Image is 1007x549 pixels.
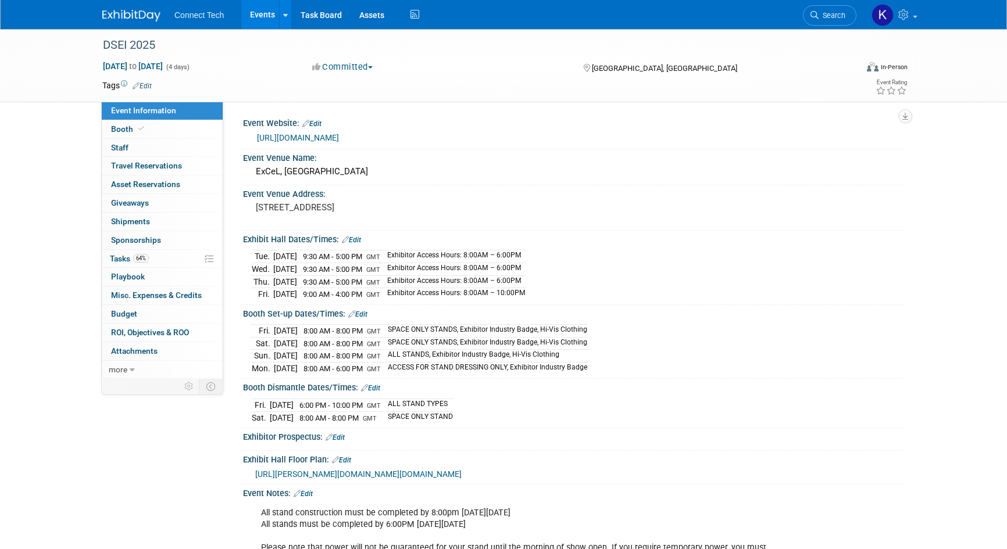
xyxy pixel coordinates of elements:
[273,263,297,276] td: [DATE]
[133,82,152,90] a: Edit
[367,353,381,360] span: GMT
[303,351,363,360] span: 8:00 AM - 8:00 PM
[270,399,294,412] td: [DATE]
[326,433,345,442] a: Edit
[111,272,145,281] span: Playbook
[252,337,274,350] td: Sat.
[102,305,223,323] a: Budget
[303,290,362,299] span: 9:00 AM - 4:00 PM
[102,194,223,212] a: Giveaways
[102,213,223,231] a: Shipments
[274,337,298,350] td: [DATE]
[274,325,298,338] td: [DATE]
[252,263,273,276] td: Wed.
[381,337,587,350] td: SPACE ONLY STANDS, Exhibitor Industry Badge, Hi-Vis Clothing
[872,4,894,26] img: Kara Price
[102,175,223,193] a: Asset Reservations
[243,114,905,130] div: Event Website:
[127,62,138,71] span: to
[303,339,363,348] span: 8:00 AM - 8:00 PM
[165,63,190,71] span: (4 days)
[111,217,150,226] span: Shipments
[366,291,380,299] span: GMT
[366,266,380,274] span: GMT
[380,250,526,263] td: Exhibitor Access Hours: 8:00AM – 6:00PM
[380,288,526,300] td: Exhibitor Access Hours: 8:00AM – 10:00PM
[102,342,223,360] a: Attachments
[243,305,905,320] div: Booth Set-up Dates/Times:
[102,61,163,71] span: [DATE] [DATE]
[179,379,199,394] td: Personalize Event Tab Strip
[243,149,905,164] div: Event Venue Name:
[252,163,896,181] div: ExCeL, [GEOGRAPHIC_DATA]
[111,198,149,207] span: Giveaways
[99,35,839,56] div: DSEI 2025
[111,290,202,300] span: Misc. Expenses & Credits
[243,231,905,246] div: Exhibit Hall Dates/Times:
[381,399,453,412] td: ALL STAND TYPES
[243,451,905,466] div: Exhibit Hall Floor Plan:
[381,350,587,363] td: ALL STANDS, Exhibitor Industry Badge, Hi-Vis Clothing
[819,11,845,20] span: Search
[109,365,127,374] span: more
[380,263,526,276] td: Exhibitor Access Hours: 8:00AM – 6:00PM
[348,310,367,318] a: Edit
[102,139,223,157] a: Staff
[243,485,905,500] div: Event Notes:
[363,415,377,422] span: GMT
[102,80,152,91] td: Tags
[270,411,294,424] td: [DATE]
[867,62,879,71] img: Format-Inperson.png
[252,411,270,424] td: Sat.
[273,275,297,288] td: [DATE]
[303,278,362,286] span: 9:30 AM - 5:00 PM
[255,469,462,479] a: [URL][PERSON_NAME][DOMAIN_NAME][DOMAIN_NAME]
[876,80,907,85] div: Event Rating
[302,120,322,128] a: Edit
[102,102,223,120] a: Event Information
[102,231,223,249] a: Sponsorships
[252,350,274,363] td: Sun.
[303,364,363,373] span: 8:00 AM - 6:00 PM
[252,399,270,412] td: Fri.
[273,288,297,300] td: [DATE]
[381,411,453,424] td: SPACE ONLY STAND
[111,309,137,318] span: Budget
[111,124,147,134] span: Booth
[243,379,905,394] div: Booth Dismantle Dates/Times:
[243,428,905,443] div: Exhibitor Prospectus:
[303,265,362,274] span: 9:30 AM - 5:00 PM
[274,350,298,363] td: [DATE]
[102,286,223,304] a: Misc. Expenses & Credits
[111,235,161,245] span: Sponsorships
[381,325,587,338] td: SPACE ONLY STANDS, Exhibitor Industry Badge, Hi-Vis Clothing
[880,63,908,71] div: In-Person
[361,384,380,392] a: Edit
[138,125,144,132] i: Booth reservation complete
[303,326,363,335] span: 8:00 AM - 8:00 PM
[111,180,180,189] span: Asset Reservations
[102,250,223,268] a: Tasks64%
[592,64,737,73] span: [GEOGRAPHIC_DATA], [GEOGRAPHIC_DATA]
[133,254,149,263] span: 64%
[257,133,339,142] a: [URL][DOMAIN_NAME]
[303,252,362,261] span: 9:30 AM - 5:00 PM
[102,157,223,175] a: Travel Reservations
[342,236,361,244] a: Edit
[273,250,297,263] td: [DATE]
[174,10,224,20] span: Connect Tech
[366,279,380,286] span: GMT
[299,401,363,410] span: 6:00 PM - 10:00 PM
[381,362,587,374] td: ACCESS FOR STAND DRESSING ONLY, Exhibitor Industry Badge
[788,60,908,78] div: Event Format
[102,10,160,21] img: ExhibitDay
[102,268,223,286] a: Playbook
[332,456,351,464] a: Edit
[111,143,128,152] span: Staff
[380,275,526,288] td: Exhibitor Access Hours: 8:00AM – 6:00PM
[199,379,223,394] td: Toggle Event Tabs
[252,325,274,338] td: Fri.
[110,254,149,263] span: Tasks
[367,402,381,410] span: GMT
